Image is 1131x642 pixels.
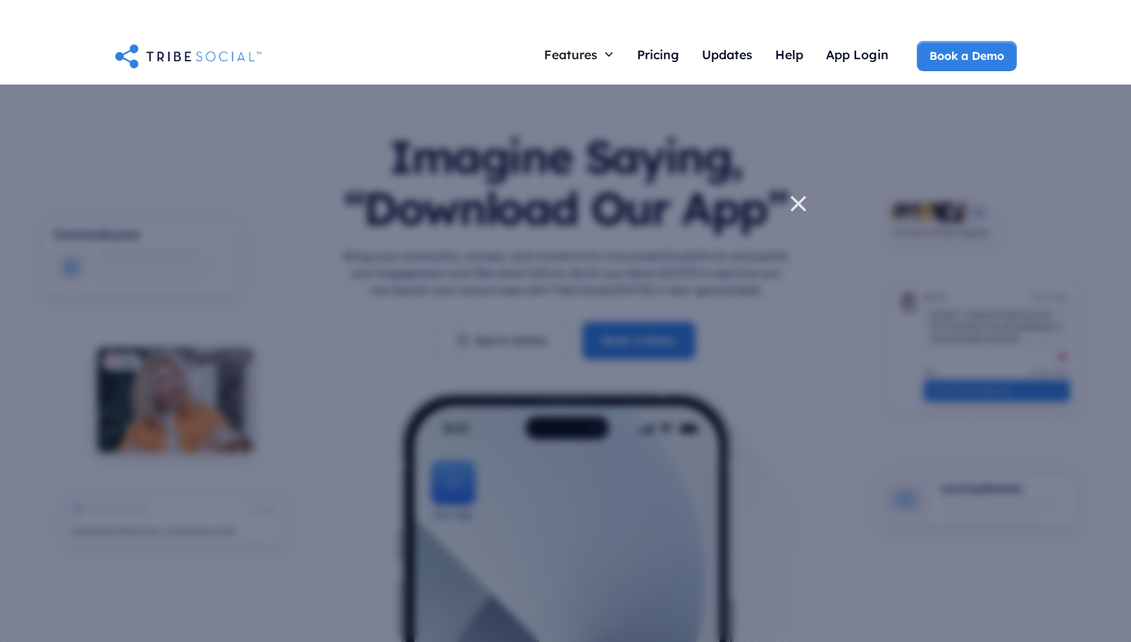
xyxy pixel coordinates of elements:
div: Features [544,47,598,62]
a: Help [764,41,815,71]
a: Book a Demo [917,41,1016,70]
div: Updates [702,47,753,62]
div: App Login [826,47,889,62]
a: App Login [815,41,900,71]
div: Features [533,41,626,68]
div: Pricing [637,47,679,62]
a: home [115,42,261,70]
a: Pricing [626,41,691,71]
div: Help [775,47,803,62]
a: Updates [691,41,764,71]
